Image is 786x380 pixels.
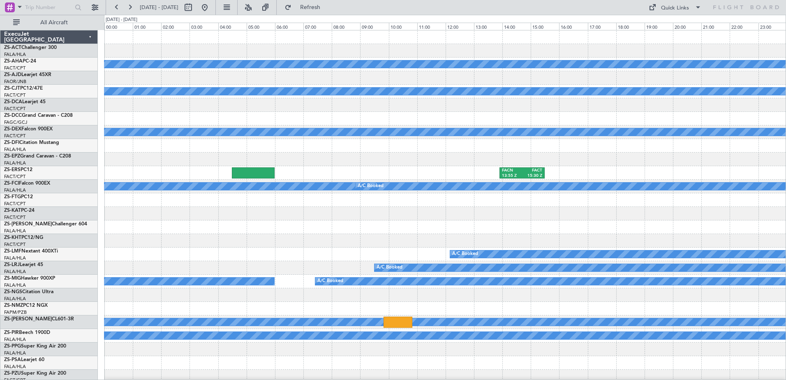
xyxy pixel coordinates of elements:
a: FACT/CPT [4,92,25,98]
a: FALA/HLA [4,350,26,356]
button: All Aircraft [9,16,89,29]
span: ZS-PSA [4,357,21,362]
div: 07:00 [303,23,332,30]
span: ZS-LMF [4,249,21,254]
span: ZS-DCA [4,100,22,104]
a: FALA/HLA [4,255,26,261]
div: 03:00 [190,23,218,30]
a: FALA/HLA [4,51,26,58]
a: ZS-EPZGrand Caravan - C208 [4,154,71,159]
div: 20:00 [673,23,701,30]
span: ZS-AJD [4,72,21,77]
span: ZS-PPG [4,344,21,349]
a: ZS-LMFNextant 400XTi [4,249,58,254]
div: FACN [502,168,522,174]
a: ZS-MIGHawker 900XP [4,276,55,281]
div: 04:00 [218,23,247,30]
span: ZS-MIG [4,276,21,281]
a: FACT/CPT [4,133,25,139]
div: A/C Booked [377,262,402,274]
div: A/C Booked [317,275,343,287]
a: ZS-CJTPC12/47E [4,86,43,91]
a: ZS-[PERSON_NAME]CL601-3R [4,317,74,322]
a: FALA/HLA [4,269,26,275]
div: 00:00 [104,23,133,30]
div: 14:00 [502,23,531,30]
div: 22:00 [730,23,758,30]
div: A/C Booked [452,248,478,260]
span: ZS-[PERSON_NAME] [4,222,52,227]
div: 02:00 [161,23,190,30]
a: ZS-FTGPC12 [4,195,33,199]
a: ZS-ERSPC12 [4,167,32,172]
div: 16:00 [559,23,587,30]
div: 10:00 [389,23,417,30]
span: ZS-ERS [4,167,21,172]
a: ZS-[PERSON_NAME]Challenger 604 [4,222,87,227]
a: ZS-DCCGrand Caravan - C208 [4,113,73,118]
div: FACT [522,168,542,174]
div: 15:00 [531,23,559,30]
div: 13:00 [474,23,502,30]
a: FACT/CPT [4,201,25,207]
div: 13:55 Z [502,173,522,179]
a: ZS-ACTChallenger 300 [4,45,57,50]
a: ZS-PIRBeech 1900D [4,330,50,335]
span: ZS-LRJ [4,262,20,267]
a: FALA/HLA [4,282,26,288]
a: FAOR/JNB [4,79,26,85]
button: Refresh [281,1,330,14]
a: FALA/HLA [4,187,26,193]
a: FACT/CPT [4,214,25,220]
a: ZS-KHTPC12/NG [4,235,43,240]
div: [DATE] - [DATE] [106,16,137,23]
span: ZS-DCC [4,113,22,118]
span: ZS-DEX [4,127,21,132]
a: ZS-PPGSuper King Air 200 [4,344,66,349]
div: 01:00 [133,23,161,30]
a: FACT/CPT [4,241,25,248]
a: ZS-DFICitation Mustang [4,140,59,145]
span: ZS-CJT [4,86,20,91]
span: [DATE] - [DATE] [140,4,178,11]
div: A/C Booked [358,180,384,192]
a: FALA/HLA [4,336,26,343]
div: 09:00 [360,23,388,30]
span: Refresh [293,5,328,10]
input: Trip Number [25,1,72,14]
a: FALA/HLA [4,364,26,370]
div: 06:00 [275,23,303,30]
a: FALA/HLA [4,296,26,302]
button: Quick Links [645,1,705,14]
div: 05:00 [247,23,275,30]
a: ZS-KATPC-24 [4,208,35,213]
div: Quick Links [661,4,689,12]
a: ZS-PSALearjet 60 [4,357,44,362]
div: 11:00 [417,23,446,30]
span: ZS-DFI [4,140,19,145]
span: ZS-PIR [4,330,19,335]
a: ZS-FCIFalcon 900EX [4,181,50,186]
a: FAPM/PZB [4,309,27,315]
a: ZS-NGSCitation Ultra [4,290,53,294]
a: ZS-PZUSuper King Air 200 [4,371,66,376]
a: ZS-DCALearjet 45 [4,100,46,104]
span: ZS-[PERSON_NAME] [4,317,52,322]
span: ZS-FCI [4,181,19,186]
span: ZS-AHA [4,59,23,64]
a: FAGC/GCJ [4,119,27,125]
a: ZS-NMZPC12 NGX [4,303,48,308]
span: All Aircraft [21,20,87,25]
div: 19:00 [645,23,673,30]
a: FALA/HLA [4,146,26,153]
div: 18:00 [616,23,645,30]
div: 15:30 Z [522,173,542,179]
a: ZS-AJDLearjet 45XR [4,72,51,77]
a: FACT/CPT [4,174,25,180]
span: ZS-NMZ [4,303,23,308]
span: ZS-ACT [4,45,21,50]
a: ZS-AHAPC-24 [4,59,36,64]
span: ZS-FTG [4,195,21,199]
a: FACT/CPT [4,65,25,71]
a: ZS-DEXFalcon 900EX [4,127,53,132]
